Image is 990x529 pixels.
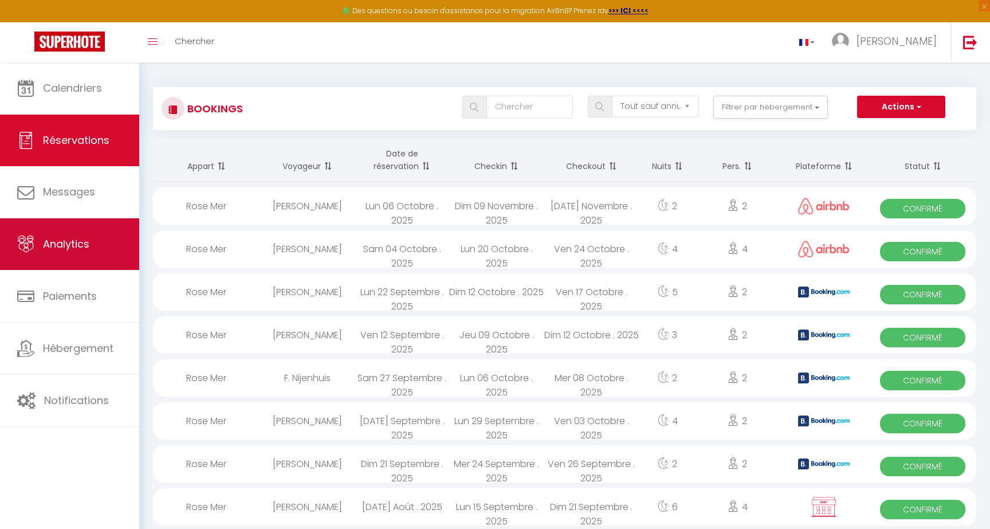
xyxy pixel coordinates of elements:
th: Sort by nights [639,139,697,182]
span: Calendriers [43,81,102,95]
span: Messages [43,185,95,199]
th: Sort by checkout [544,139,639,182]
span: Analytics [43,237,89,251]
span: Réservations [43,133,109,147]
span: [PERSON_NAME] [857,34,937,48]
th: Sort by checkin [449,139,544,182]
th: Sort by rentals [153,139,260,182]
button: Actions [857,96,945,119]
img: ... [832,33,849,50]
input: Chercher [486,96,573,119]
th: Sort by booking date [355,139,449,182]
img: logout [963,35,977,49]
th: Sort by people [696,139,779,182]
span: Notifications [44,393,109,407]
span: Hébergement [43,341,113,355]
span: Chercher [175,35,214,47]
th: Sort by status [869,139,976,182]
span: Paiements [43,289,97,303]
a: >>> ICI <<<< [608,6,649,15]
a: Chercher [166,22,223,62]
button: Filtrer par hébergement [713,96,828,119]
th: Sort by guest [260,139,355,182]
a: ... [PERSON_NAME] [823,22,951,62]
h3: Bookings [184,96,243,122]
img: Super Booking [34,32,105,52]
th: Sort by channel [779,139,869,182]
